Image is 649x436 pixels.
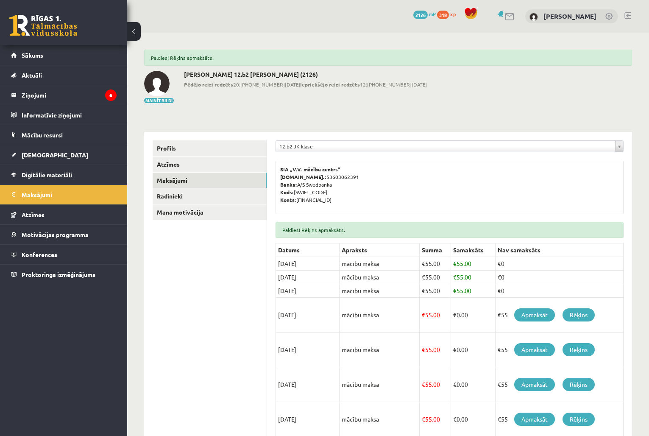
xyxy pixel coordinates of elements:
span: € [422,380,425,388]
b: Konts: [280,196,296,203]
span: [DEMOGRAPHIC_DATA] [22,151,88,159]
td: [DATE] [276,271,340,284]
a: Apmaksāt [514,343,555,356]
span: € [422,287,425,294]
span: 318 [437,11,449,19]
span: Mācību resursi [22,131,63,139]
a: [PERSON_NAME] [543,12,596,20]
td: [DATE] [276,284,340,298]
td: mācību maksa [340,333,420,367]
td: €55 [495,298,623,333]
a: Informatīvie ziņojumi [11,105,117,125]
td: 55.00 [419,367,451,402]
td: mācību maksa [340,271,420,284]
td: [DATE] [276,333,340,367]
span: Sākums [22,51,43,59]
a: Profils [153,140,267,156]
span: 2126 [413,11,428,19]
th: Datums [276,243,340,257]
span: 12.b2 JK klase [279,141,612,152]
a: Rēķins [563,343,595,356]
td: [DATE] [276,257,340,271]
td: 55.00 [451,257,496,271]
td: mācību maksa [340,298,420,333]
td: €0 [495,257,623,271]
td: [DATE] [276,367,340,402]
span: € [422,273,425,281]
span: Digitālie materiāli [22,171,72,179]
th: Apraksts [340,243,420,257]
legend: Ziņojumi [22,85,117,105]
td: mācību maksa [340,257,420,271]
img: Haralds Lavrinovičs [529,13,538,21]
span: € [453,415,457,423]
span: Motivācijas programma [22,231,89,238]
span: € [422,346,425,353]
a: Apmaksāt [514,378,555,391]
a: Atzīmes [11,205,117,224]
a: Mācību resursi [11,125,117,145]
a: Mana motivācija [153,204,267,220]
i: 6 [105,89,117,101]
b: Banka: [280,181,297,188]
a: Rīgas 1. Tālmācības vidusskola [9,15,77,36]
td: 55.00 [451,284,496,298]
a: Sākums [11,45,117,65]
a: Ziņojumi6 [11,85,117,105]
a: Konferences [11,245,117,264]
b: Kods: [280,189,294,196]
div: Paldies! Rēķins apmaksāts. [144,50,632,66]
span: xp [450,11,456,17]
span: € [422,415,425,423]
td: 55.00 [419,284,451,298]
td: €55 [495,333,623,367]
a: 12.b2 JK klase [276,141,623,152]
td: €55 [495,367,623,402]
a: Apmaksāt [514,413,555,426]
div: Paldies! Rēķins apmaksāts. [276,222,624,238]
td: mācību maksa [340,367,420,402]
a: 2126 mP [413,11,436,17]
td: €0 [495,271,623,284]
td: 0.00 [451,333,496,367]
td: 0.00 [451,298,496,333]
span: mP [429,11,436,17]
span: € [453,311,457,319]
b: SIA „V.V. mācību centrs” [280,166,341,173]
th: Samaksāts [451,243,496,257]
span: Aktuāli [22,71,42,79]
span: € [453,260,457,267]
span: € [453,346,457,353]
a: Atzīmes [153,157,267,172]
td: mācību maksa [340,284,420,298]
td: 55.00 [419,333,451,367]
a: Apmaksāt [514,308,555,321]
a: [DEMOGRAPHIC_DATA] [11,145,117,165]
span: € [453,287,457,294]
a: Rēķins [563,378,595,391]
legend: Informatīvie ziņojumi [22,105,117,125]
b: Pēdējo reizi redzēts [184,81,233,88]
td: €0 [495,284,623,298]
span: Atzīmes [22,211,45,218]
td: 0.00 [451,367,496,402]
a: Radinieki [153,188,267,204]
span: 20:[PHONE_NUMBER][DATE] 12:[PHONE_NUMBER][DATE] [184,81,427,88]
a: Digitālie materiāli [11,165,117,184]
b: [DOMAIN_NAME].: [280,173,326,180]
a: Aktuāli [11,65,117,85]
a: 318 xp [437,11,460,17]
span: € [453,273,457,281]
span: € [453,380,457,388]
td: 55.00 [419,298,451,333]
span: € [422,311,425,319]
td: 55.00 [419,271,451,284]
b: Iepriekšējo reizi redzēts [300,81,360,88]
a: Rēķins [563,413,595,426]
span: € [422,260,425,267]
button: Mainīt bildi [144,98,174,103]
a: Motivācijas programma [11,225,117,244]
span: Proktoringa izmēģinājums [22,271,95,278]
legend: Maksājumi [22,185,117,204]
td: [DATE] [276,298,340,333]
